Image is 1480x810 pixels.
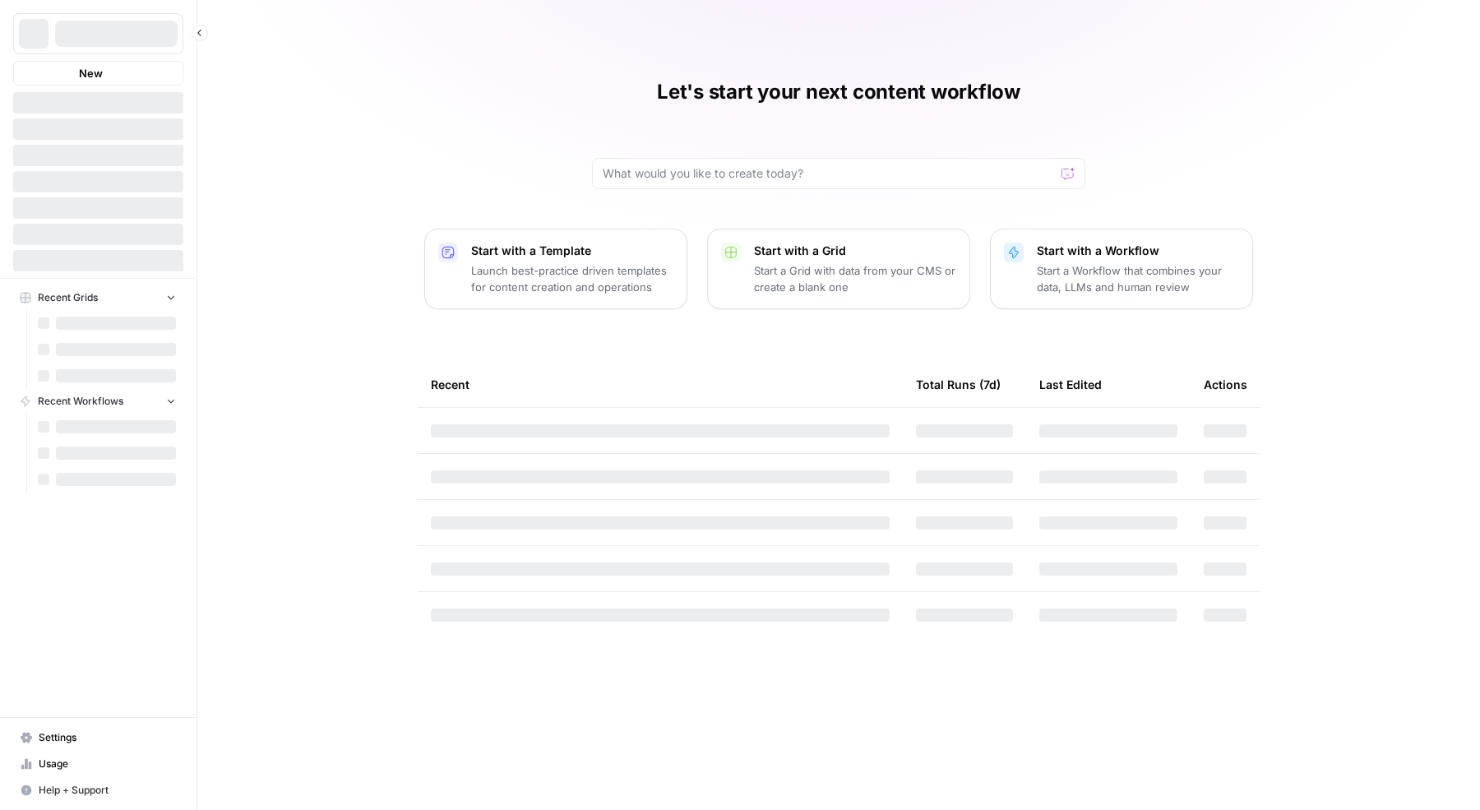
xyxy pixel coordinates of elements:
button: Recent Workflows [13,389,183,414]
p: Start with a Workflow [1037,243,1239,259]
a: Settings [13,724,183,751]
button: Recent Grids [13,285,183,310]
div: Actions [1204,362,1247,407]
a: Usage [13,751,183,777]
span: Settings [39,730,176,745]
button: Start with a TemplateLaunch best-practice driven templates for content creation and operations [424,229,687,309]
p: Start with a Template [471,243,673,259]
span: New [79,65,103,81]
p: Start a Grid with data from your CMS or create a blank one [754,262,956,295]
p: Start a Workflow that combines your data, LLMs and human review [1037,262,1239,295]
div: Total Runs (7d) [916,362,1001,407]
div: Recent [431,362,890,407]
span: Recent Grids [38,290,98,305]
input: What would you like to create today? [603,165,1055,182]
span: Help + Support [39,783,176,798]
span: Usage [39,757,176,771]
button: Start with a WorkflowStart a Workflow that combines your data, LLMs and human review [990,229,1253,309]
h1: Let's start your next content workflow [657,79,1020,105]
span: Recent Workflows [38,394,123,409]
div: Last Edited [1039,362,1102,407]
button: Help + Support [13,777,183,803]
p: Start with a Grid [754,243,956,259]
button: New [13,61,183,86]
p: Launch best-practice driven templates for content creation and operations [471,262,673,295]
button: Start with a GridStart a Grid with data from your CMS or create a blank one [707,229,970,309]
